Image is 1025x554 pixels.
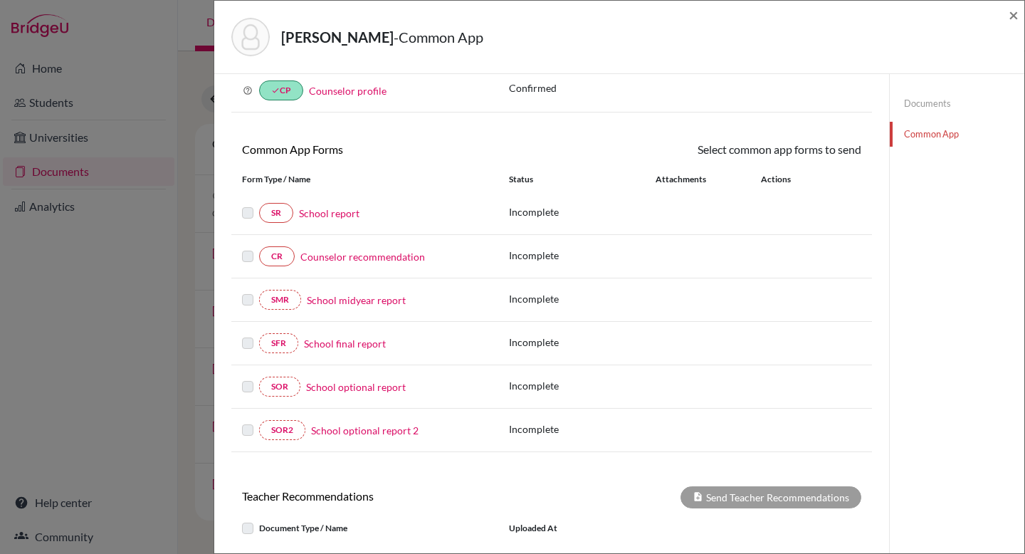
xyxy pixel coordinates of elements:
[259,420,305,440] a: SOR2
[311,423,419,438] a: School optional report 2
[259,246,295,266] a: CR
[281,28,394,46] strong: [PERSON_NAME]
[509,204,656,219] p: Incomplete
[509,173,656,186] div: Status
[1009,4,1019,25] span: ×
[231,173,498,186] div: Form Type / Name
[656,173,744,186] div: Attachments
[304,336,386,351] a: School final report
[509,291,656,306] p: Incomplete
[509,422,656,437] p: Incomplete
[299,206,359,221] a: School report
[300,249,425,264] a: Counselor recommendation
[509,80,861,95] p: Confirmed
[259,290,301,310] a: SMR
[306,380,406,394] a: School optional report
[271,86,280,95] i: done
[680,486,861,508] div: Send Teacher Recommendations
[259,80,303,100] a: doneCP
[259,333,298,353] a: SFR
[890,122,1024,147] a: Common App
[309,85,387,97] a: Counselor profile
[394,28,483,46] span: - Common App
[259,377,300,397] a: SOR
[307,293,406,308] a: School midyear report
[231,520,498,537] div: Document Type / Name
[231,489,552,503] h6: Teacher Recommendations
[231,142,552,156] h6: Common App Forms
[509,378,656,393] p: Incomplete
[552,141,872,158] div: Select common app forms to send
[509,248,656,263] p: Incomplete
[744,173,832,186] div: Actions
[259,203,293,223] a: SR
[890,91,1024,116] a: Documents
[1009,6,1019,23] button: Close
[498,520,712,537] div: Uploaded at
[509,335,656,350] p: Incomplete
